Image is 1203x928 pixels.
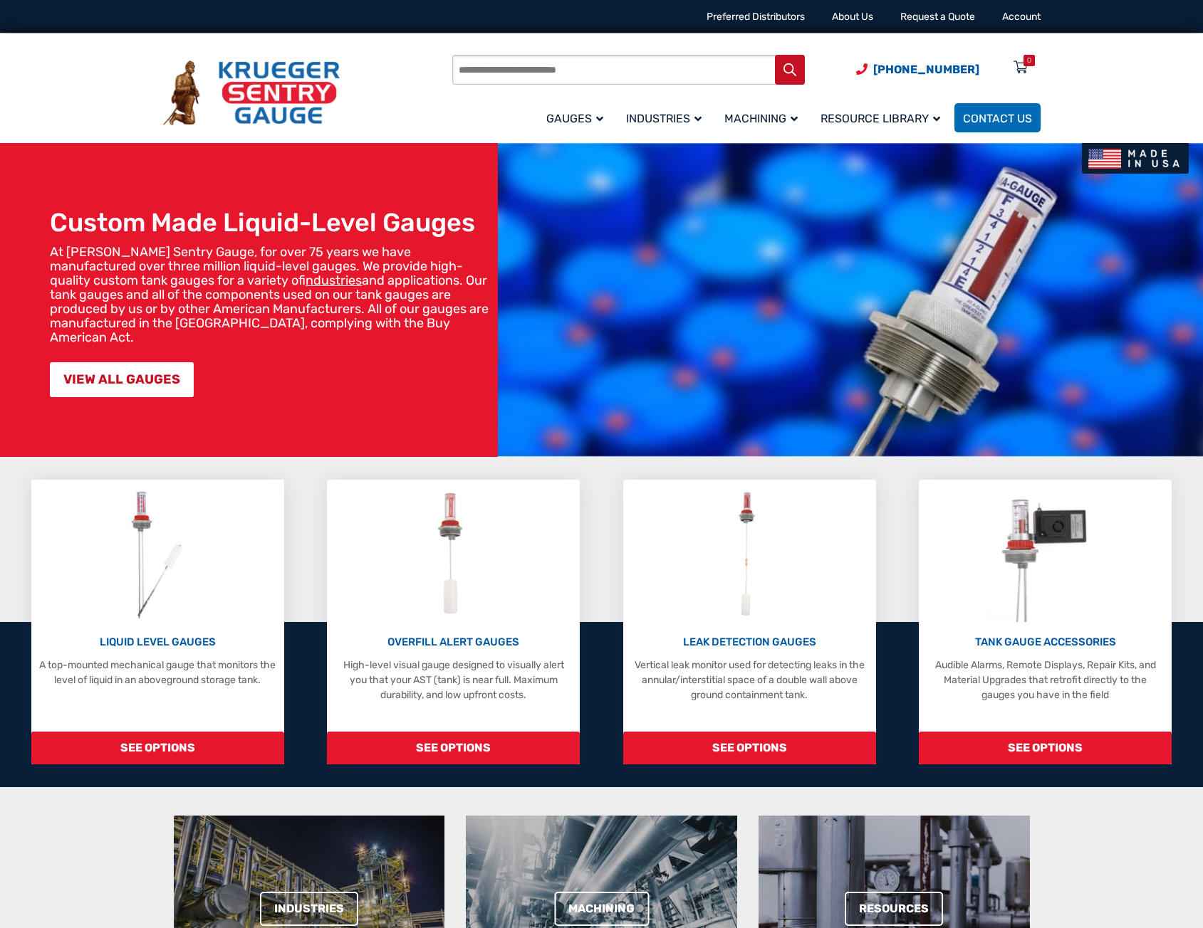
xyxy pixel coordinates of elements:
[1002,11,1041,23] a: Account
[722,487,778,622] img: Leak Detection Gauges
[873,63,979,76] span: [PHONE_NUMBER]
[306,273,362,288] a: industries
[1082,143,1189,174] img: Made In USA
[812,101,954,135] a: Resource Library
[926,658,1165,702] p: Audible Alarms, Remote Displays, Repair Kits, and Material Upgrades that retrofit directly to the...
[38,634,277,650] p: LIQUID LEVEL GAUGES
[163,60,340,126] img: Krueger Sentry Gauge
[260,892,358,926] a: Industries
[623,732,876,764] span: SEE OPTIONS
[919,480,1172,764] a: Tank Gauge Accessories TANK GAUGE ACCESSORIES Audible Alarms, Remote Displays, Repair Kits, and M...
[919,732,1172,764] span: SEE OPTIONS
[618,101,716,135] a: Industries
[856,60,979,78] a: Phone Number (920) 434-8860
[327,480,580,764] a: Overfill Alert Gauges OVERFILL ALERT GAUGES High-level visual gauge designed to visually alert yo...
[38,658,277,687] p: A top-mounted mechanical gauge that monitors the level of liquid in an aboveground storage tank.
[821,112,940,125] span: Resource Library
[546,112,603,125] span: Gauges
[334,634,573,650] p: OVERFILL ALERT GAUGES
[50,207,491,238] h1: Custom Made Liquid-Level Gauges
[422,487,485,622] img: Overfill Alert Gauges
[31,480,284,764] a: Liquid Level Gauges LIQUID LEVEL GAUGES A top-mounted mechanical gauge that monitors the level of...
[716,101,812,135] a: Machining
[334,658,573,702] p: High-level visual gauge designed to visually alert you that your AST (tank) is near full. Maximum...
[724,112,798,125] span: Machining
[120,487,195,622] img: Liquid Level Gauges
[630,634,869,650] p: LEAK DETECTION GAUGES
[327,732,580,764] span: SEE OPTIONS
[1027,55,1031,66] div: 0
[50,245,491,344] p: At [PERSON_NAME] Sentry Gauge, for over 75 years we have manufactured over three million liquid-l...
[832,11,873,23] a: About Us
[626,112,702,125] span: Industries
[900,11,975,23] a: Request a Quote
[50,362,194,397] a: VIEW ALL GAUGES
[554,892,649,926] a: Machining
[630,658,869,702] p: Vertical leak monitor used for detecting leaks in the annular/interstitial space of a double wall...
[31,732,284,764] span: SEE OPTIONS
[988,487,1103,622] img: Tank Gauge Accessories
[926,634,1165,650] p: TANK GAUGE ACCESSORIES
[538,101,618,135] a: Gauges
[707,11,805,23] a: Preferred Distributors
[963,112,1032,125] span: Contact Us
[623,480,876,764] a: Leak Detection Gauges LEAK DETECTION GAUGES Vertical leak monitor used for detecting leaks in the...
[845,892,943,926] a: Resources
[954,103,1041,132] a: Contact Us
[498,143,1203,457] img: bg_hero_bannerksentry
